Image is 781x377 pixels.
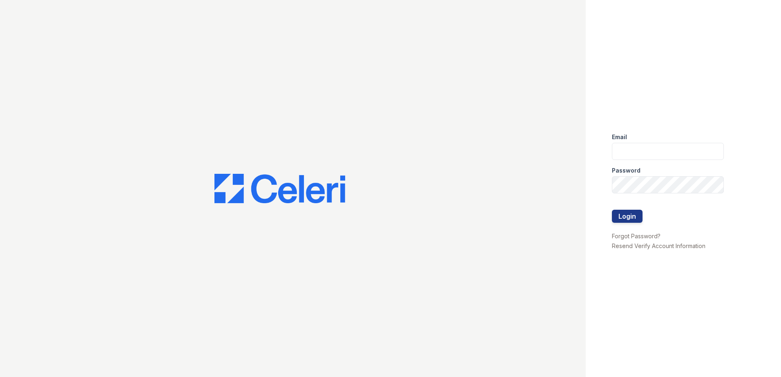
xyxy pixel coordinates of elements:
[612,133,627,141] label: Email
[612,242,705,249] a: Resend Verify Account Information
[612,233,661,240] a: Forgot Password?
[612,166,640,175] label: Password
[214,174,345,203] img: CE_Logo_Blue-a8612792a0a2168367f1c8372b55b34899dd931a85d93a1a3d3e32e68fde9ad4.png
[612,210,643,223] button: Login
